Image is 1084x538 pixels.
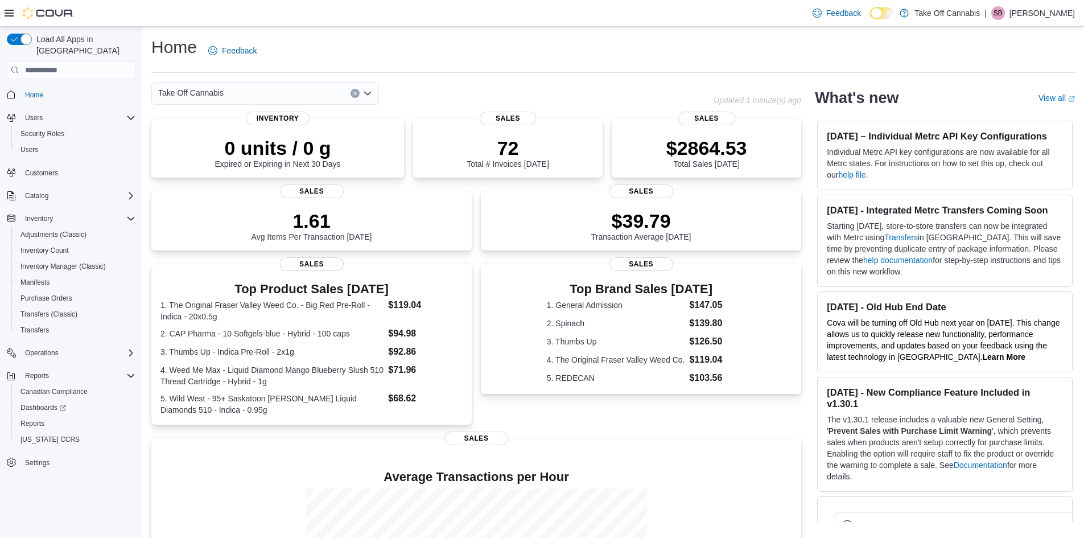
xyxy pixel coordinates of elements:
span: Take Off Cannabis [158,86,224,100]
img: Cova [23,7,74,19]
button: Users [2,110,140,126]
a: Settings [20,456,54,470]
a: View allExternal link [1038,93,1075,102]
span: Sales [280,257,344,271]
a: Home [20,88,48,102]
span: SB [994,6,1003,20]
a: help file [838,170,865,179]
span: Purchase Orders [20,294,72,303]
span: Inventory [246,112,310,125]
button: Inventory [2,211,140,227]
dt: 5. Wild West - 95+ Saskatoon [PERSON_NAME] Liquid Diamonds 510 - Indica - 0.95g [160,393,384,416]
span: Inventory Manager (Classic) [16,260,135,273]
span: Sales [480,112,537,125]
span: Cova will be turning off Old Hub next year on [DATE]. This change allows us to quickly release ne... [827,318,1060,362]
button: Open list of options [363,89,372,98]
button: [US_STATE] CCRS [11,432,140,447]
a: Users [16,143,43,157]
span: Users [20,145,38,154]
span: Users [20,111,135,125]
dt: 4. Weed Me Max - Liquid Diamond Mango Blueberry Slush 510 Thread Cartridge - Hybrid - 1g [160,364,384,387]
button: Adjustments (Classic) [11,227,140,243]
span: Operations [25,348,59,358]
p: $39.79 [591,210,691,232]
span: Inventory Count [16,244,135,257]
dd: $126.50 [690,335,736,348]
h2: What's new [815,89,898,107]
a: Feedback [204,39,261,62]
dt: 2. CAP Pharma - 10 Softgels-blue - Hybrid - 100 caps [160,328,384,339]
dt: 1. General Admission [547,299,685,311]
button: Purchase Orders [11,290,140,306]
span: Sales [678,112,735,125]
a: Transfers [16,323,53,337]
h3: Top Product Sales [DATE] [160,282,463,296]
span: Security Roles [16,127,135,141]
span: Manifests [16,276,135,289]
input: Dark Mode [870,7,894,19]
div: Total # Invoices [DATE] [467,137,549,169]
span: Reports [20,369,135,383]
span: Washington CCRS [16,433,135,446]
p: | [984,6,987,20]
span: Security Roles [20,129,64,138]
button: Clear input [351,89,360,98]
dd: $92.86 [388,345,463,359]
span: Purchase Orders [16,291,135,305]
span: Canadian Compliance [20,387,88,396]
dd: $68.62 [388,392,463,405]
dt: 1. The Original Fraser Valley Weed Co. - Big Red Pre-Roll - Indica - 20x0.5g [160,299,384,322]
span: Operations [20,346,135,360]
button: Transfers (Classic) [11,306,140,322]
span: Dashboards [20,403,66,412]
a: Transfers [884,233,918,242]
strong: Prevent Sales with Purchase Limit Warning [829,426,992,436]
dt: 4. The Original Fraser Valley Weed Co. [547,354,685,365]
a: Learn More [983,352,1025,362]
dd: $119.04 [388,298,463,312]
span: Customers [25,169,58,178]
p: 0 units / 0 g [215,137,341,159]
span: Home [20,87,135,101]
p: Individual Metrc API key configurations are now available for all Metrc states. For instructions ... [827,146,1063,180]
span: Sales [609,184,673,198]
span: Users [16,143,135,157]
span: Reports [25,371,49,380]
a: Transfers (Classic) [16,307,82,321]
a: Documentation [954,461,1007,470]
h3: [DATE] - Old Hub End Date [827,301,1063,313]
p: [PERSON_NAME] [1009,6,1075,20]
a: Feedback [808,2,865,24]
button: Operations [2,345,140,361]
span: Sales [609,257,673,271]
button: Customers [2,165,140,181]
span: Inventory [20,212,135,225]
p: Updated 1 minute(s) ago [714,96,801,105]
a: help documentation [863,256,933,265]
nav: Complex example [7,81,135,500]
span: Reports [20,419,44,428]
span: Catalog [20,189,135,203]
button: Inventory Manager (Classic) [11,258,140,274]
button: Transfers [11,322,140,338]
div: Transaction Average [DATE] [591,210,691,241]
span: Feedback [222,45,257,56]
p: $2864.53 [666,137,747,159]
div: Saksham Bhatia [991,6,1005,20]
button: Canadian Compliance [11,384,140,400]
a: Customers [20,166,63,180]
h3: [DATE] – Individual Metrc API Key Configurations [827,130,1063,142]
button: Inventory Count [11,243,140,258]
span: Adjustments (Classic) [20,230,86,239]
a: Inventory Manager (Classic) [16,260,110,273]
a: Purchase Orders [16,291,77,305]
span: Manifests [20,278,50,287]
dd: $139.80 [690,317,736,330]
h3: Top Brand Sales [DATE] [547,282,736,296]
span: Feedback [826,7,861,19]
button: Home [2,86,140,102]
dd: $103.56 [690,371,736,385]
a: [US_STATE] CCRS [16,433,84,446]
